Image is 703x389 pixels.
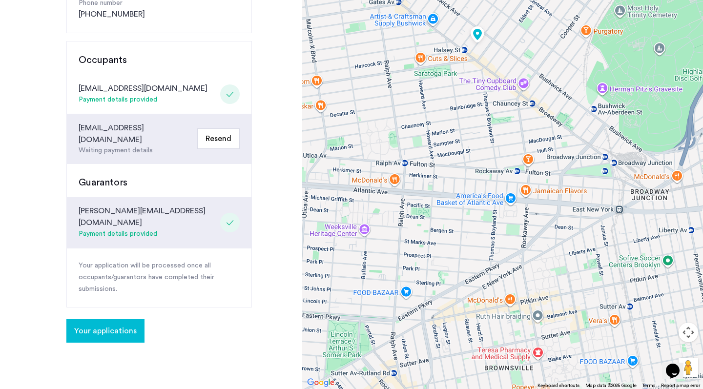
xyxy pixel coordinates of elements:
[79,260,240,295] p: Your application will be processed once all occupants/guarantors have completed their submissions.
[66,327,145,335] cazamio-button: Go to application
[305,376,337,389] a: Open this area in Google Maps (opens a new window)
[66,319,145,343] button: button
[79,82,207,94] div: [EMAIL_ADDRESS][DOMAIN_NAME]
[79,205,216,228] div: [PERSON_NAME][EMAIL_ADDRESS][DOMAIN_NAME]
[79,228,216,240] div: Payment details provided
[585,383,637,388] span: Map data ©2025 Google
[197,128,240,149] button: Resend Email
[79,145,193,156] div: Waiting payment details
[79,8,145,20] a: [PHONE_NUMBER]
[661,382,700,389] a: Report a map error
[642,382,655,389] a: Terms (opens in new tab)
[79,122,193,145] div: [EMAIL_ADDRESS][DOMAIN_NAME]
[79,53,240,67] h3: Occupants
[305,376,337,389] img: Google
[538,382,579,389] button: Keyboard shortcuts
[79,94,207,106] div: Payment details provided
[679,323,698,342] button: Map camera controls
[662,350,693,379] iframe: chat widget
[74,325,137,337] span: Your applications
[79,176,240,189] h3: Guarantors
